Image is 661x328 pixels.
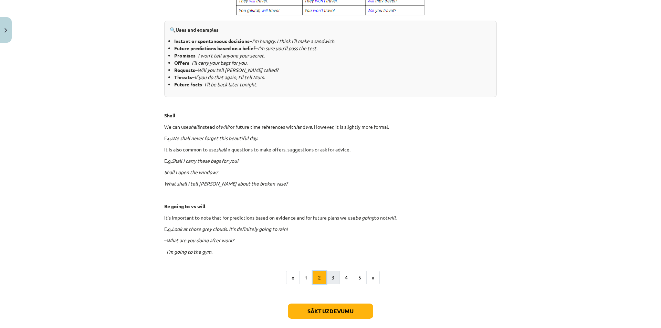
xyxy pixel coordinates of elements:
p: E.g. [164,157,497,165]
p: It’s important to note that for predictions based on evidence and for future plans we use to not . [164,214,497,221]
button: » [366,271,380,285]
p: It is also common to use in questions to make offers, suggestions or ask for advice. [164,146,497,153]
i: be going [355,214,374,221]
i: I’ll carry your bags for you [192,60,246,66]
nav: Page navigation example [164,271,497,285]
p: 🔍 [170,26,491,33]
button: 5 [353,271,367,285]
p: – . [164,248,497,255]
i: What are you doing after work? [167,237,234,243]
button: 1 [299,271,313,285]
i: shall [216,146,226,152]
img: icon-close-lesson-0947bae3869378f0d4975bcd49f059093ad1ed9edebbc8119c70593378902aed.svg [4,28,7,33]
li: – [174,38,491,45]
button: « [286,271,300,285]
i: I’m hungry. I think I’ll make a sandwich. [252,38,335,44]
b: Requests [174,67,195,73]
i: Will you tell [PERSON_NAME] called? [198,67,279,73]
i: I’ll be back later tonight [204,81,256,87]
b: Promises [174,52,196,59]
p: – [164,237,497,244]
i: we [305,124,312,130]
i: I [296,124,297,130]
i: I’m going to the gym [167,248,211,255]
i: shall [189,124,199,130]
i: I won’t tell anyone your secret [198,52,264,59]
i: What shall I tell [PERSON_NAME] about the broken vase? [164,180,288,187]
i: Look at those grey clouds. It’s definitely going to rain! [172,226,288,232]
p: E.g. [164,225,497,233]
i: will [220,124,228,130]
i: If you do that again, I’ll tell Mum [195,74,264,80]
strong: Be going to vs will [164,203,205,209]
li: – . [174,45,491,52]
button: 4 [339,271,353,285]
button: Sākt uzdevumu [288,304,373,319]
li: – [174,66,491,74]
li: – . [174,59,491,66]
i: I’m sure you’ll pass the test [258,45,316,51]
b: Threats [174,74,192,80]
b: Future facts [174,81,202,87]
b: Offers [174,60,189,66]
button: 2 [313,271,326,285]
b: Instant or spontaneous decisions [174,38,250,44]
strong: Shall [164,112,175,118]
strong: Uses and examples [176,27,219,33]
i: Shall I open the window? [164,169,218,175]
li: – . [174,52,491,59]
li: – . [174,81,491,88]
button: 3 [326,271,340,285]
i: Shall I carry these bags for you? [172,158,239,164]
i: will [388,214,396,221]
p: E.g. . [164,135,497,142]
i: We shall never forget this beautiful day [172,135,257,141]
b: Future predictions based on a belief [174,45,255,51]
li: – . [174,74,491,81]
p: We can use instead of for future time references with and . However, it is slightly more formal. [164,123,497,130]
